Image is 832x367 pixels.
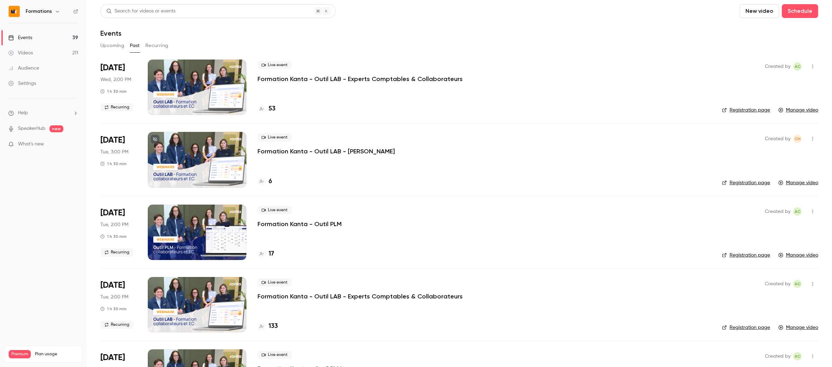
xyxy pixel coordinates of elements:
span: Created by [765,280,790,288]
span: Created by [765,62,790,71]
a: Registration page [722,179,770,186]
a: Formation Kanta - Outil PLM [257,220,342,228]
div: Oct 1 Wed, 2:00 PM (Europe/Paris) [100,60,137,115]
span: Anaïs Cachelou [793,207,802,216]
div: Search for videos or events [106,8,175,15]
a: SpeakerHub [18,125,45,132]
button: Past [130,40,140,51]
span: Tue, 2:00 PM [100,221,128,228]
a: Manage video [778,107,818,114]
div: Sep 30 Tue, 2:00 PM (Europe/Paris) [100,205,137,260]
span: Anaïs Cachelou [793,62,802,71]
h4: 53 [269,104,275,114]
span: Live event [257,206,292,214]
a: Formation Kanta - Outil LAB - Experts Comptables & Collaborateurs [257,75,463,83]
span: AC [795,207,801,216]
a: Registration page [722,252,770,259]
h1: Events [100,29,121,37]
span: [DATE] [100,207,125,218]
li: help-dropdown-opener [8,109,78,117]
img: Formations [9,6,20,17]
div: Videos [8,50,33,56]
h6: Formations [26,8,52,15]
a: 6 [257,177,272,186]
a: Registration page [722,324,770,331]
a: Registration page [722,107,770,114]
a: Formation Kanta - Outil LAB - Experts Comptables & Collaborateurs [257,292,463,301]
h4: 133 [269,322,278,331]
h4: 17 [269,249,274,259]
div: Sep 30 Tue, 2:00 PM (Europe/Paris) [100,277,137,332]
div: 1 h 30 min [100,306,127,312]
a: 17 [257,249,274,259]
span: [DATE] [100,62,125,73]
button: Schedule [782,4,818,18]
div: Events [8,34,32,41]
span: Live event [257,278,292,287]
div: Sep 30 Tue, 3:00 PM (Europe/Paris) [100,132,137,187]
div: Settings [8,80,36,87]
button: Upcoming [100,40,124,51]
span: Live event [257,61,292,69]
a: Manage video [778,324,818,331]
div: 1 h 30 min [100,161,127,167]
span: AC [795,62,801,71]
span: [DATE] [100,135,125,146]
span: Wed, 2:00 PM [100,76,131,83]
span: Help [18,109,28,117]
span: [DATE] [100,280,125,291]
span: Plan usage [35,351,78,357]
h4: 6 [269,177,272,186]
span: AC [795,352,801,360]
span: [DATE] [100,352,125,363]
span: What's new [18,141,44,148]
div: 1 h 30 min [100,234,127,239]
a: Manage video [778,252,818,259]
a: 53 [257,104,275,114]
span: Recurring [100,321,134,329]
span: Anaïs Cachelou [793,352,802,360]
span: Anaïs Cachelou [793,280,802,288]
span: Created by [765,135,790,143]
a: Formation Kanta - Outil LAB - [PERSON_NAME] [257,147,395,155]
a: Manage video [778,179,818,186]
span: Tue, 2:00 PM [100,294,128,301]
span: Created by [765,207,790,216]
span: Live event [257,351,292,359]
span: new [49,125,63,132]
span: Premium [9,350,31,358]
a: 133 [257,322,278,331]
div: 1 h 30 min [100,89,127,94]
span: Created by [765,352,790,360]
button: New video [740,4,779,18]
span: Recurring [100,103,134,111]
span: Live event [257,133,292,142]
span: Chloé Hauvel [793,135,802,143]
span: Recurring [100,248,134,257]
button: Recurring [145,40,169,51]
span: Tue, 3:00 PM [100,149,128,155]
span: CH [795,135,801,143]
div: Audience [8,65,39,72]
span: AC [795,280,801,288]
